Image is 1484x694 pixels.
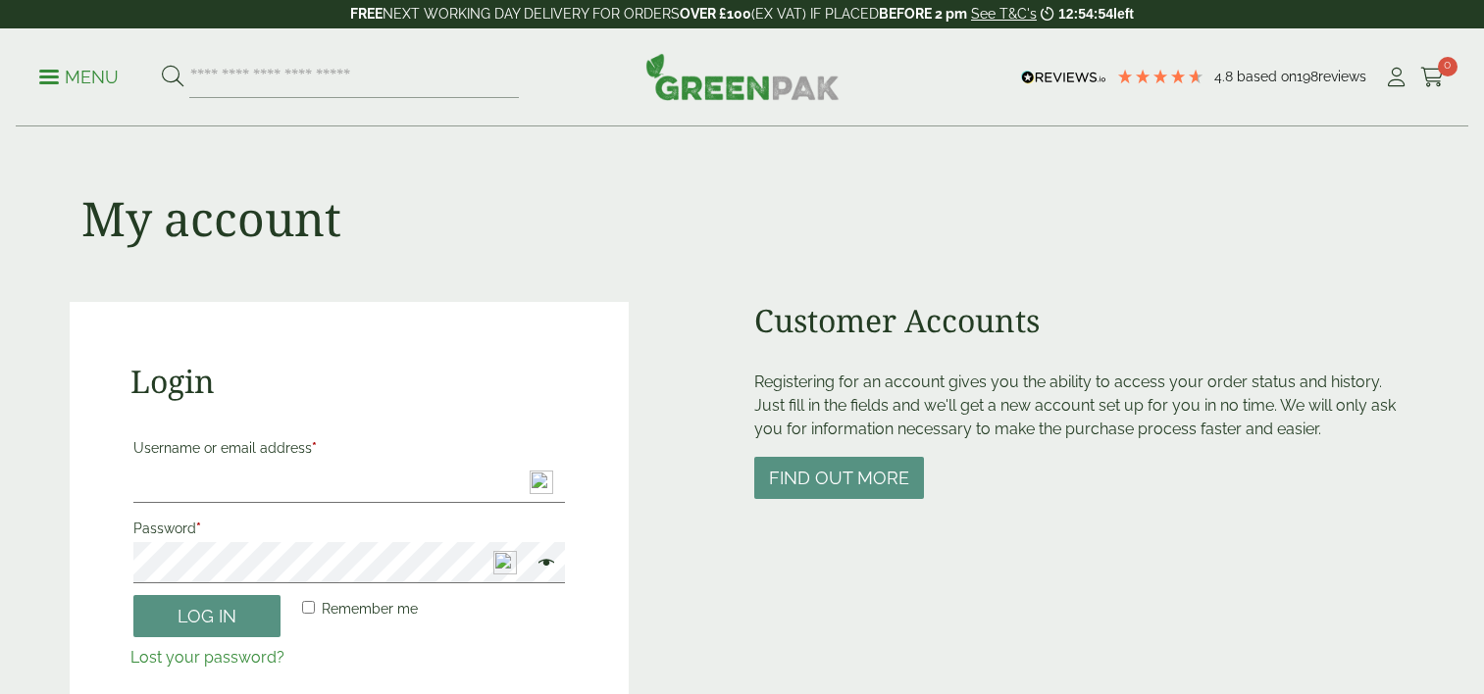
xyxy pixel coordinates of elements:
[680,6,751,22] strong: OVER £100
[322,601,418,617] span: Remember me
[1113,6,1134,22] span: left
[754,470,924,488] a: Find out more
[1420,68,1445,87] i: Cart
[530,471,553,494] img: npw-badge-icon.svg
[971,6,1037,22] a: See T&C's
[1384,68,1408,87] i: My Account
[39,66,119,89] p: Menu
[1116,68,1204,85] div: 4.79 Stars
[1318,69,1366,84] span: reviews
[754,371,1414,441] p: Registering for an account gives you the ability to access your order status and history. Just fi...
[1438,57,1458,76] span: 0
[130,363,569,400] h2: Login
[1297,69,1318,84] span: 198
[1420,63,1445,92] a: 0
[133,595,281,637] button: Log in
[645,53,840,100] img: GreenPak Supplies
[1214,69,1237,84] span: 4.8
[130,648,284,667] a: Lost your password?
[1058,6,1113,22] span: 12:54:54
[133,515,566,542] label: Password
[879,6,967,22] strong: BEFORE 2 pm
[754,302,1414,339] h2: Customer Accounts
[1021,71,1106,84] img: REVIEWS.io
[133,434,566,462] label: Username or email address
[81,190,341,247] h1: My account
[1237,69,1297,84] span: Based on
[350,6,383,22] strong: FREE
[39,66,119,85] a: Menu
[754,457,924,499] button: Find out more
[493,551,517,574] img: npw-badge-icon.svg
[302,601,315,614] input: Remember me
